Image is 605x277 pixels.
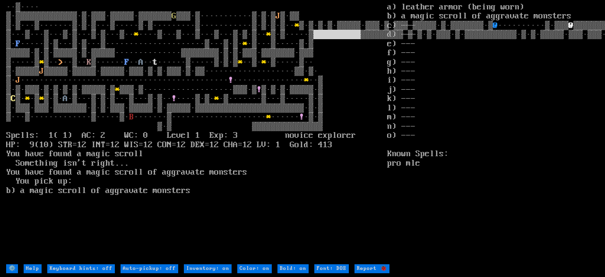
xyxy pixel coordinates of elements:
font: A [138,58,143,67]
input: Help [24,264,42,273]
font: ! [172,94,176,103]
font: J [16,76,20,85]
font: t [153,58,157,67]
font: B [129,112,134,122]
font: ! [299,112,304,122]
font: ! [257,85,261,94]
stats: a) leather armor (being worn) b) a magic scroll of aggravate monsters c) --- d) --- e) --- f) ---... [387,3,599,263]
input: Keyboard hints: off [47,264,115,273]
font: J [39,67,44,76]
input: ⚙️ [6,264,18,273]
font: G [172,11,176,21]
font: F [16,39,20,49]
font: J [276,11,280,21]
font: K [86,58,91,67]
input: Auto-pickup: off [121,264,178,273]
input: Inventory: on [184,264,232,273]
input: Report 🐞 [354,264,389,273]
input: Font: DOS [314,264,349,273]
font: ! [228,76,233,85]
input: Color: on [237,264,272,273]
font: A [63,94,68,103]
font: F [124,58,129,67]
larn: ··▒···· ▒·▒▒▒▒▒▒▒▒▒▒▒▒▒·▒·▒▒▒·▒▒▒▒▒·▒▒▒▒▒▒▒ ▒▒▒·▒···········▒·▒·▒ ▒·▒▒ ▒·▒···▒·······▒·▒·▒···▒···... [6,3,387,263]
input: Bold: on [277,264,309,273]
font: > [58,58,63,67]
font: C [11,94,16,103]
